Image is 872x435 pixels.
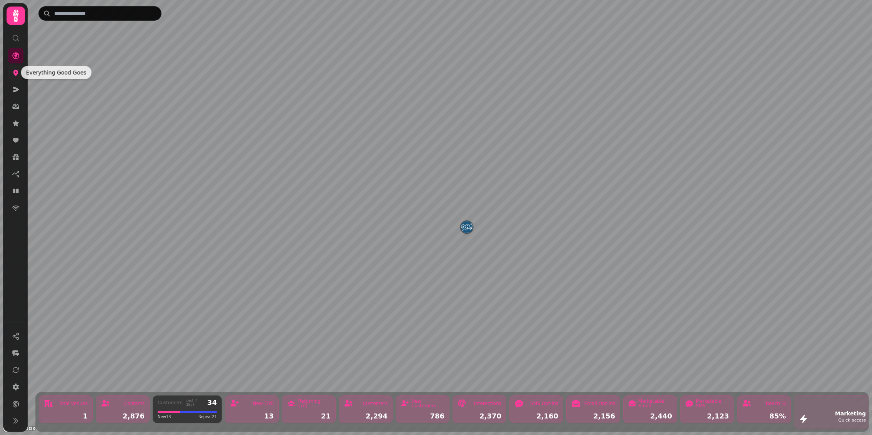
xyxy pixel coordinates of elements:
div: 85% [742,413,786,420]
div: 2,440 [628,413,672,420]
div: 2,294 [344,413,388,420]
div: Interactions [474,401,501,406]
div: Marketable Email [638,399,672,408]
div: Contacts [124,401,145,406]
div: New Customers [411,399,444,408]
div: 2,876 [101,413,145,420]
div: Total Venues [59,401,88,406]
div: Last 7 days [186,399,204,407]
span: Repeat 21 [198,414,217,420]
button: Everything Good Goes [461,221,473,233]
div: 2,156 [571,413,615,420]
div: 1 [44,413,88,420]
div: Customers [158,400,183,405]
div: Marketable SMS [696,399,729,408]
div: 21 [287,413,331,420]
button: MarketingQuick access [794,395,871,428]
div: Reach % [766,401,786,406]
div: New (7d) [253,401,274,406]
div: 2,160 [514,413,558,420]
span: New 13 [158,414,171,420]
div: Returning (7d) [298,399,331,408]
div: Quick access [835,417,866,424]
div: Marketing [835,410,866,417]
div: Email Opt-ins [584,401,615,406]
div: Everything Good Goes [21,66,92,79]
div: 2,370 [458,413,501,420]
div: SMS Opt-ins [530,401,558,406]
div: Customers [363,401,388,406]
div: 13 [230,413,274,420]
div: 786 [401,413,444,420]
div: 2,123 [685,413,729,420]
div: Map marker [461,221,473,236]
div: 34 [207,399,217,406]
a: Mapbox logo [2,424,36,433]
